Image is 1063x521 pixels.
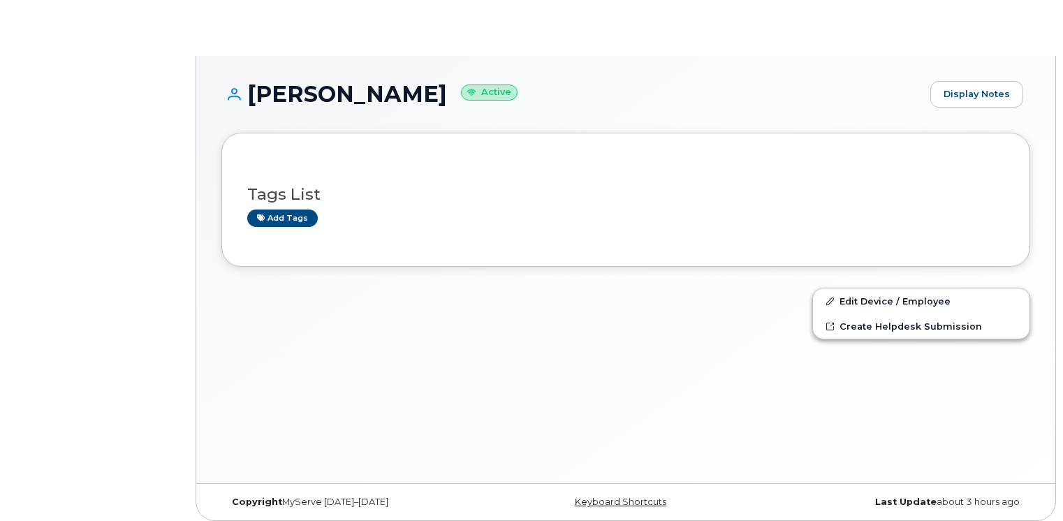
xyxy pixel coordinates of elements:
[247,186,1004,203] h3: Tags List
[461,85,518,101] small: Active
[930,81,1023,108] a: Display Notes
[221,497,491,508] div: MyServe [DATE]–[DATE]
[875,497,937,507] strong: Last Update
[221,82,923,106] h1: [PERSON_NAME]
[813,288,1029,314] a: Edit Device / Employee
[761,497,1030,508] div: about 3 hours ago
[232,497,282,507] strong: Copyright
[247,210,318,227] a: Add tags
[813,314,1029,339] a: Create Helpdesk Submission
[575,497,666,507] a: Keyboard Shortcuts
